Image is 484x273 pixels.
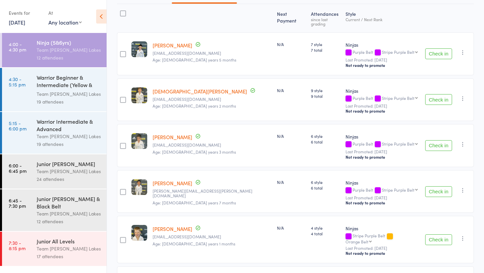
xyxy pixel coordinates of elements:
small: Last Promoted: [DATE] [346,149,420,154]
div: Purple Belt [346,188,420,193]
button: Check in [425,94,452,105]
div: Next Payment [274,7,308,29]
span: 9 total [311,93,340,99]
img: image1715987773.png [131,225,147,241]
time: 6:00 - 6:45 pm [9,163,27,173]
time: 4:00 - 4:30 pm [9,41,26,52]
span: 6 style [311,179,340,185]
div: N/A [277,87,306,93]
a: 6:45 -7:30 pmJunior [PERSON_NAME] & Black BeltTeam [PERSON_NAME] Lakes12 attendees [2,189,107,231]
span: Age: [DEMOGRAPHIC_DATA] years 5 months [153,57,236,63]
div: Purple Belt [346,142,420,147]
div: Not ready to promote [346,200,420,205]
div: Not ready to promote [346,154,420,160]
a: [DEMOGRAPHIC_DATA][PERSON_NAME] [153,88,247,95]
small: Vaneswaters@gmail.com [153,234,272,239]
div: N/A [277,41,306,47]
div: Stripe Purple Belt [382,188,414,192]
span: 9 style [311,87,340,93]
small: Last Promoted: [DATE] [346,104,420,108]
span: 7 style [311,41,340,47]
button: Check in [425,48,452,59]
a: [PERSON_NAME] [153,180,192,187]
div: Ninjas [346,225,420,232]
div: Purple Belt [346,50,420,55]
img: image1745475311.png [131,41,147,57]
a: [PERSON_NAME] [153,133,192,141]
time: 7:30 - 8:15 pm [9,240,26,251]
div: Atten­dances [308,7,343,29]
span: 6 total [311,139,340,145]
a: 5:15 -6:00 pmWarrior Intermediate & AdvancedTeam [PERSON_NAME] Lakes19 attendees [2,112,107,154]
div: Events for [9,7,42,18]
div: Orange Belt [346,239,368,244]
span: Age: [DEMOGRAPHIC_DATA] years 3 months [153,149,236,155]
div: 12 attendees [37,54,101,62]
span: 6 total [311,185,340,191]
div: Ninjas [346,133,420,140]
time: 4:30 - 5:15 pm [9,76,26,87]
span: 4 style [311,225,340,231]
span: Age: [DEMOGRAPHIC_DATA] years 7 months [153,200,236,205]
div: 19 attendees [37,140,101,148]
div: Team [PERSON_NAME] Lakes [37,46,101,54]
div: Stripe Purple Belt [382,50,414,54]
span: 4 total [311,231,340,236]
div: 17 attendees [37,252,101,260]
a: 4:30 -5:15 pmWarrior Beginner & Intermediate (Yellow & Blue Bel...Team [PERSON_NAME] Lakes19 atte... [2,68,107,111]
span: 7 total [311,47,340,53]
img: image1747289427.png [131,133,147,149]
div: Stripe Purple Belt [346,233,420,243]
span: Age: [DEMOGRAPHIC_DATA] years 2 months [153,103,236,109]
small: Last Promoted: [DATE] [346,246,420,250]
div: At [48,7,82,18]
button: Check in [425,140,452,151]
div: N/A [277,133,306,139]
time: 5:15 - 6:00 pm [9,120,27,131]
div: Ninja (5&6yrs) [37,39,101,46]
div: Team [PERSON_NAME] Lakes [37,167,101,175]
div: Purple Belt [346,96,420,102]
div: 24 attendees [37,175,101,183]
div: Stripe Purple Belt [382,96,414,100]
div: Team [PERSON_NAME] Lakes [37,210,101,218]
img: image1742447963.png [131,87,147,103]
div: since last grading [311,17,340,26]
div: Style [343,7,422,29]
div: Any location [48,18,82,26]
small: mr_charalambous@hotmail.com [153,143,272,147]
div: Ninjas [346,87,420,94]
div: Ninjas [346,41,420,48]
a: 4:00 -4:30 pmNinja (5&6yrs)Team [PERSON_NAME] Lakes12 attendees [2,33,107,67]
div: Warrior Beginner & Intermediate (Yellow & Blue Bel... [37,74,101,90]
button: Check in [425,186,452,197]
div: Current / Next Rank [346,17,420,22]
img: image1749869950.png [131,179,147,195]
div: Not ready to promote [346,250,420,256]
div: Ninjas [346,179,420,186]
a: 7:30 -8:15 pmJunior All LevelsTeam [PERSON_NAME] Lakes17 attendees [2,232,107,266]
a: [PERSON_NAME] [153,42,192,49]
span: 6 style [311,133,340,139]
small: js.kitchenspl@gmail.com [153,51,272,55]
div: Warrior Intermediate & Advanced [37,118,101,132]
a: 6:00 -6:45 pmJunior [PERSON_NAME]Team [PERSON_NAME] Lakes24 attendees [2,154,107,189]
span: Age: [DEMOGRAPHIC_DATA] years 1 months [153,241,235,246]
div: Junior [PERSON_NAME] & Black Belt [37,195,101,210]
small: Last Promoted: [DATE] [346,57,420,62]
div: N/A [277,179,306,185]
div: N/A [277,225,306,231]
div: Team [PERSON_NAME] Lakes [37,132,101,140]
div: 19 attendees [37,98,101,106]
div: Not ready to promote [346,63,420,68]
div: Stripe Purple Belt [382,142,414,146]
div: Team [PERSON_NAME] Lakes [37,90,101,98]
div: Not ready to promote [346,108,420,114]
time: 6:45 - 7:30 pm [9,198,26,208]
div: Team [PERSON_NAME] Lakes [37,245,101,252]
div: 12 attendees [37,218,101,225]
small: andrea.carnelio@gmail.com [153,189,272,198]
div: Junior All Levels [37,237,101,245]
a: [PERSON_NAME] [153,225,192,232]
button: Check in [425,234,452,245]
